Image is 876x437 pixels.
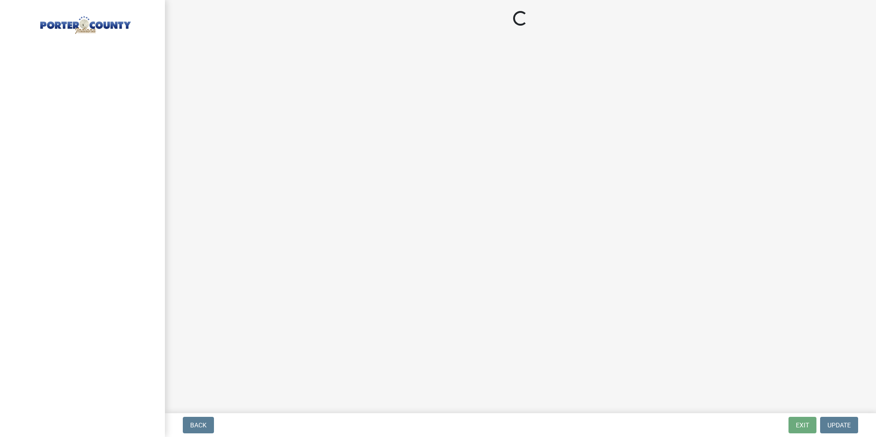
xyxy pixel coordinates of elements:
[183,417,214,433] button: Back
[820,417,858,433] button: Update
[18,10,150,35] img: Porter County, Indiana
[190,421,207,429] span: Back
[827,421,851,429] span: Update
[788,417,816,433] button: Exit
